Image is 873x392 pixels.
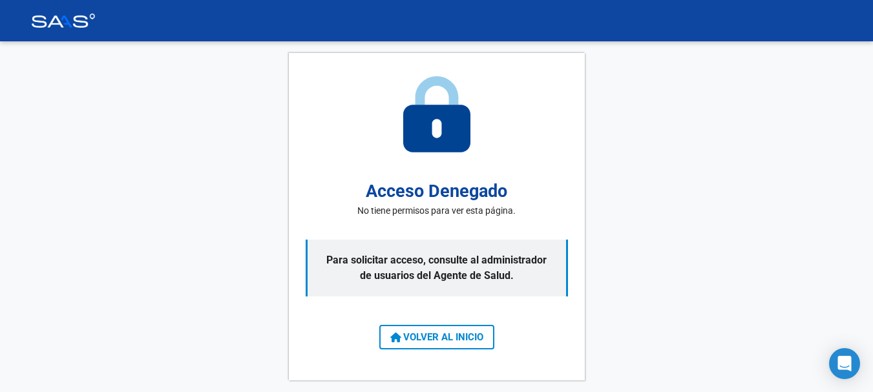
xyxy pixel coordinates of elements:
[403,76,470,152] img: access-denied
[31,14,96,28] img: Logo SAAS
[366,178,507,205] h2: Acceso Denegado
[829,348,860,379] div: Open Intercom Messenger
[379,325,494,349] button: VOLVER AL INICIO
[357,204,516,218] p: No tiene permisos para ver esta página.
[306,240,568,296] p: Para solicitar acceso, consulte al administrador de usuarios del Agente de Salud.
[390,331,483,343] span: VOLVER AL INICIO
